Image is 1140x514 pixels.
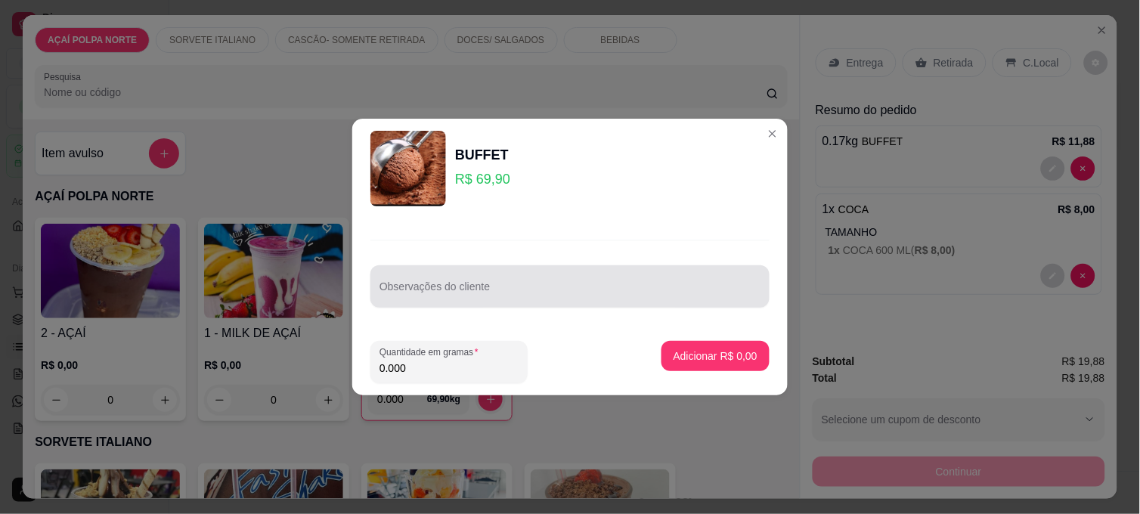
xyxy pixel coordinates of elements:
[379,346,484,359] label: Quantidade em gramas
[661,341,770,371] button: Adicionar R$ 0,00
[455,169,510,190] p: R$ 69,90
[370,131,446,206] img: product-image
[761,122,785,146] button: Close
[379,285,761,300] input: Observações do cliente
[674,348,757,364] p: Adicionar R$ 0,00
[379,361,519,376] input: Quantidade em gramas
[455,144,510,166] div: BUFFET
